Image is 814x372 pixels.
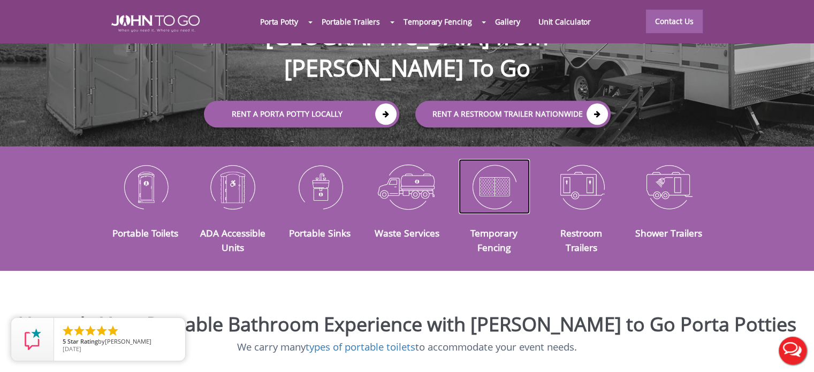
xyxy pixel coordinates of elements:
[62,324,74,337] li: 
[415,101,611,127] a: rent a RESTROOM TRAILER Nationwide
[371,159,443,215] img: Waste-Services-icon_N.png
[289,226,351,239] a: Portable Sinks
[459,159,530,215] img: Temporary-Fencing-cion_N.png
[63,345,81,353] span: [DATE]
[771,329,814,372] button: Live Chat
[95,324,108,337] li: 
[204,101,399,127] a: Rent a Porta Potty Locally
[63,338,177,346] span: by
[560,226,602,253] a: Restroom Trailers
[486,10,529,33] a: Gallery
[22,329,43,350] img: Review Rating
[394,10,481,33] a: Temporary Fencing
[470,226,518,253] a: Temporary Fencing
[67,337,98,345] span: Star Rating
[105,337,151,345] span: [PERSON_NAME]
[106,324,119,337] li: 
[284,159,355,215] img: Portable-Sinks-icon_N.png
[646,10,703,33] a: Contact Us
[112,226,178,239] a: Portable Toilets
[200,226,265,253] a: ADA Accessible Units
[111,15,200,32] img: JOHN to go
[63,337,66,345] span: 5
[8,314,806,335] h2: Upgrade Your Portable Bathroom Experience with [PERSON_NAME] to Go Porta Potties
[546,159,617,215] img: Restroom-Trailers-icon_N.png
[635,226,702,239] a: Shower Trailers
[251,10,307,33] a: Porta Potty
[313,10,389,33] a: Portable Trailers
[197,159,268,215] img: ADA-Accessible-Units-icon_N.png
[110,159,181,215] img: Portable-Toilets-icon_N.png
[529,10,600,33] a: Unit Calculator
[633,159,704,215] img: Shower-Trailers-icon_N.png
[375,226,439,239] a: Waste Services
[306,340,415,353] a: types of portable toilets
[73,324,86,337] li: 
[8,340,806,354] p: We carry many to accommodate your event needs.
[84,324,97,337] li: 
